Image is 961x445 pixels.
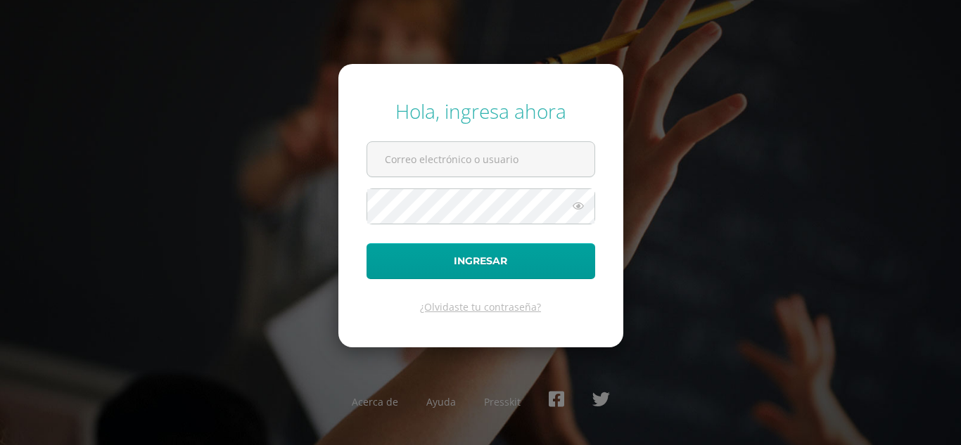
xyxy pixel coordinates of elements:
[484,395,521,408] a: Presskit
[426,395,456,408] a: Ayuda
[420,300,541,314] a: ¿Olvidaste tu contraseña?
[367,243,595,279] button: Ingresar
[367,98,595,124] div: Hola, ingresa ahora
[352,395,398,408] a: Acerca de
[367,142,594,176] input: Correo electrónico o usuario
